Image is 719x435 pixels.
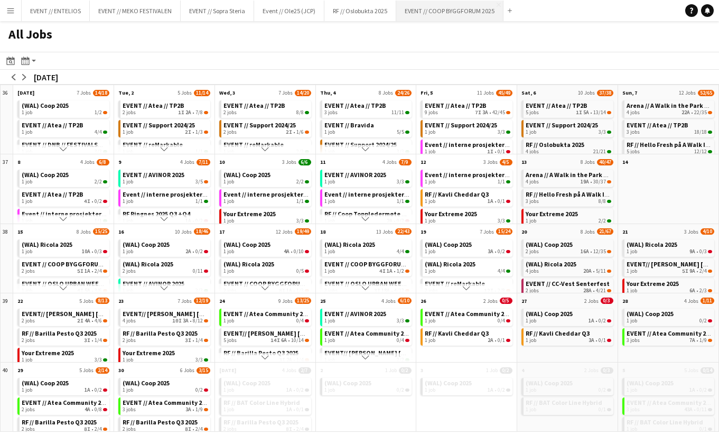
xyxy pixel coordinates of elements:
span: EVENT // Atea // TP2B [324,101,386,109]
span: 20A [583,268,592,274]
span: EVENT // COOP BYGGFORUM 2025 [22,260,117,268]
span: 6A [689,288,695,294]
span: EVENT // DNB // FESTIVALSOMMER 2025 [22,141,133,149]
a: EVENT // AVINOR 20251 job3/3 [324,309,410,324]
span: (WAL) Ricola 2025 [22,240,72,248]
span: (WAL) Coop 2025 [425,240,472,248]
a: EVENT // COOP BYGGFORUM 20252 jobs8I1A•1/3 [223,279,309,294]
span: 1 job [627,248,637,255]
a: (WAL) Coop 20251 job2A•0/2 [123,239,208,255]
div: • [223,248,309,255]
a: (WAL) Ricola 20251 job10A•0/3 [22,239,107,255]
span: EVENT // Atea // TP2B [223,101,285,109]
span: 2 jobs [223,109,237,116]
span: EVENT // Atea // TP2B [123,101,184,109]
span: EVENT // reMarkable [123,141,183,149]
span: Event // interne prosjekter 2025 [22,210,115,218]
span: 4/4 [95,129,102,135]
button: EVENT // ENTELIOS [22,1,90,21]
a: Your Extreme 20251 job6A•2/3 [627,279,712,294]
span: 3/3 [296,218,304,224]
span: 1 job [425,198,435,205]
span: 1 job [324,248,335,255]
span: 3/3 [498,218,505,224]
div: • [324,268,410,274]
span: 21/21 [593,149,606,155]
span: 1 job [324,198,335,205]
span: EVENT // Support 2024/25 [223,121,296,129]
div: • [223,129,309,135]
span: Event // interne prosjekter 2025 [223,190,317,198]
span: 0/1 [498,149,505,155]
span: EVENT// SIRK NORGE [22,310,158,318]
span: 11/11 [391,109,404,116]
a: EVENT // AVINOR 20251 job3/5 [123,170,208,185]
span: Your Extreme 2025 [526,210,578,218]
span: EVENT // COOP BYGGFORUM 2025 [223,280,319,288]
span: 2 jobs [22,318,35,324]
a: Your Extreme 20251 job2/2 [526,209,611,224]
span: 42/45 [492,109,505,116]
span: Your Extreme 2025 [425,210,477,218]
span: 4A [85,318,90,324]
a: EVENT // Atea // TP2B2 jobs1I2A•7/8 [123,100,208,116]
a: EVENT // OSLO URBAN WEEK 20252 jobs3I18A•4/12 [324,279,410,294]
span: 1 job [223,318,234,324]
a: (WAL) Coop 20251 job2/2 [22,170,107,185]
a: EVENT // Support 2024/252 jobs2I•1/6 [223,120,309,135]
span: 4 jobs [627,109,640,116]
span: 1 job [22,179,32,185]
span: EVENT // AVINOR 2025 [324,171,386,179]
span: 2/4 [699,268,707,274]
a: EVENT // Bravida1 job5/5 [324,120,410,135]
a: EVENT // DNB // FESTIVALSOMMER 20251 job3/3 [22,140,107,155]
span: 4 jobs [526,268,539,274]
div: • [22,318,107,324]
a: (WAL) Ricola 20251 job4/4 [425,259,510,274]
div: • [627,109,712,116]
span: RF // Kavli Cheddar Q3 [425,190,489,198]
span: EVENT // Atea Community 2025 [223,310,312,318]
span: 1I [576,109,582,116]
span: 8/8 [296,109,304,116]
span: 16A [581,248,589,255]
span: 1I [178,109,184,116]
span: 22A [681,109,690,116]
div: • [526,248,611,255]
span: EVENT // Atea Community 2025 [425,310,513,318]
span: 3 jobs [627,129,640,135]
a: RF // Hello Fresh på A Walk In The Park5 jobs12/12 [627,140,712,155]
span: EVENT // Support 2024/25 [123,121,195,129]
span: EVENT// SIRK NORGE [123,310,259,318]
span: 1 job [526,218,536,224]
span: 1/2 [95,109,102,116]
span: RF // Hello Fresh på A Walk In The Park [526,190,636,198]
a: EVENT // reMarkable1 job1/1 [123,140,208,155]
a: RF Ringnes 2025 Q3 +Q41 job1A•0/2 [123,209,208,224]
span: 1/1 [296,198,304,205]
span: 1 job [526,129,536,135]
a: RF // Oslobukta 20254 jobs21/21 [526,140,611,155]
span: 12/35 [593,248,606,255]
a: Event // interne prosjekter 20251 job1/1 [123,189,208,205]
span: 3/5 [195,179,203,185]
span: (WAL) Ricola 2025 [123,260,173,268]
span: EVENT // Atea // TP2B [22,190,83,198]
div: • [425,149,510,155]
span: (WAL) Coop 2025 [526,310,573,318]
span: 4 jobs [123,318,136,324]
span: 0/2 [195,248,203,255]
a: RF // Kavli Cheddar Q31 job1A•0/1 [425,189,510,205]
a: EVENT // Atea Community 20251 job0/4 [223,309,309,324]
div: • [526,179,611,185]
button: Event // Ole25 (JCP) [254,1,324,21]
span: (WAL) Ricola 2025 [627,240,677,248]
span: (WAL) Ricola 2025 [324,240,375,248]
span: 4/4 [498,268,505,274]
span: 3/3 [397,179,404,185]
span: 1A [85,268,90,274]
a: EVENT// [PERSON_NAME] [GEOGRAPHIC_DATA]1 job5I9A•2/4 [627,259,712,274]
span: 1A [387,268,393,274]
a: (WAL) Coop 20251 job1/2 [22,100,107,116]
span: 1/2 [397,268,404,274]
